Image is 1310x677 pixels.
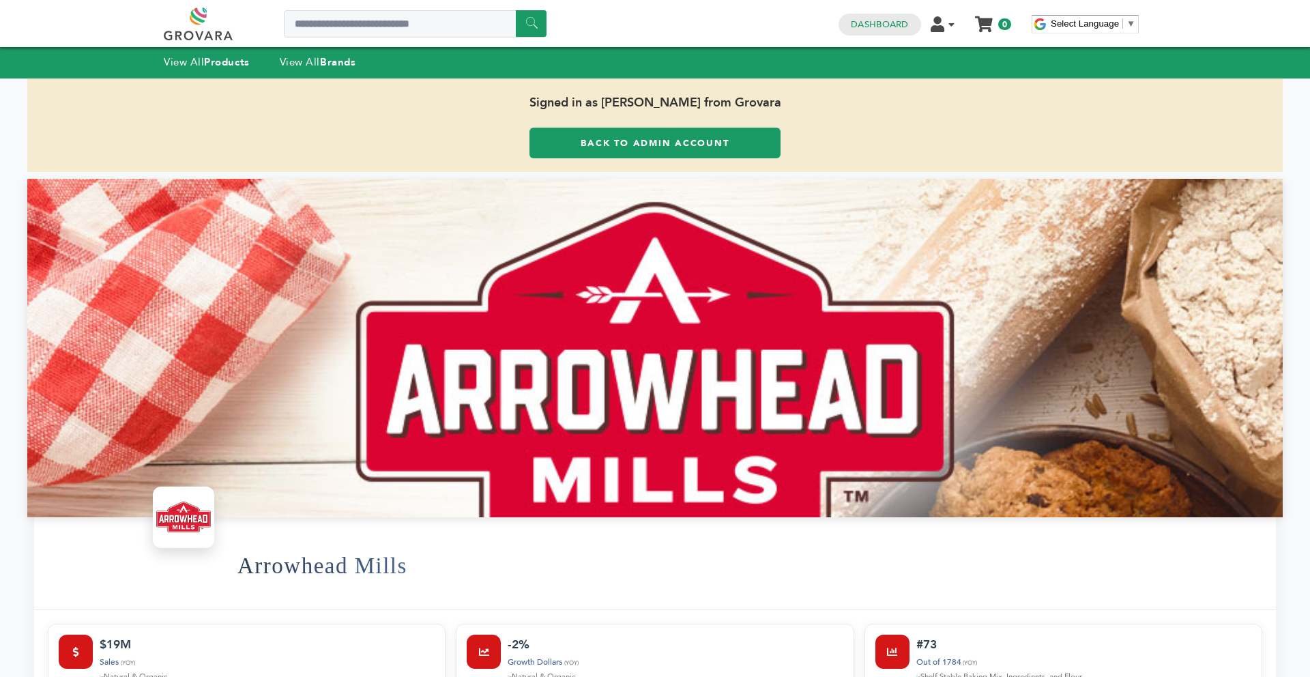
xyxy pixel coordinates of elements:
a: My Cart [976,12,992,27]
div: Growth Dollars [508,656,843,669]
span: Signed in as [PERSON_NAME] from Grovara [27,78,1283,128]
span: 0 [998,18,1011,30]
strong: Brands [320,55,355,69]
span: Select Language [1051,18,1119,29]
h1: Arrowhead Mills [237,532,407,599]
img: Arrowhead Mills Logo [156,490,211,545]
div: Sales [100,656,435,669]
span: (YOY) [564,659,579,667]
span: (YOY) [963,659,977,667]
div: $19M [100,635,435,654]
div: #73 [916,635,1251,654]
strong: Products [204,55,249,69]
input: Search a product or brand... [284,10,547,38]
a: View AllProducts [164,55,250,69]
span: (YOY) [121,659,135,667]
div: -2% [508,635,843,654]
a: Select Language​ [1051,18,1135,29]
a: Back to Admin Account [529,128,781,158]
a: Dashboard [851,18,908,31]
a: View AllBrands [280,55,356,69]
div: Out of 1784 [916,656,1251,669]
span: ▼ [1126,18,1135,29]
